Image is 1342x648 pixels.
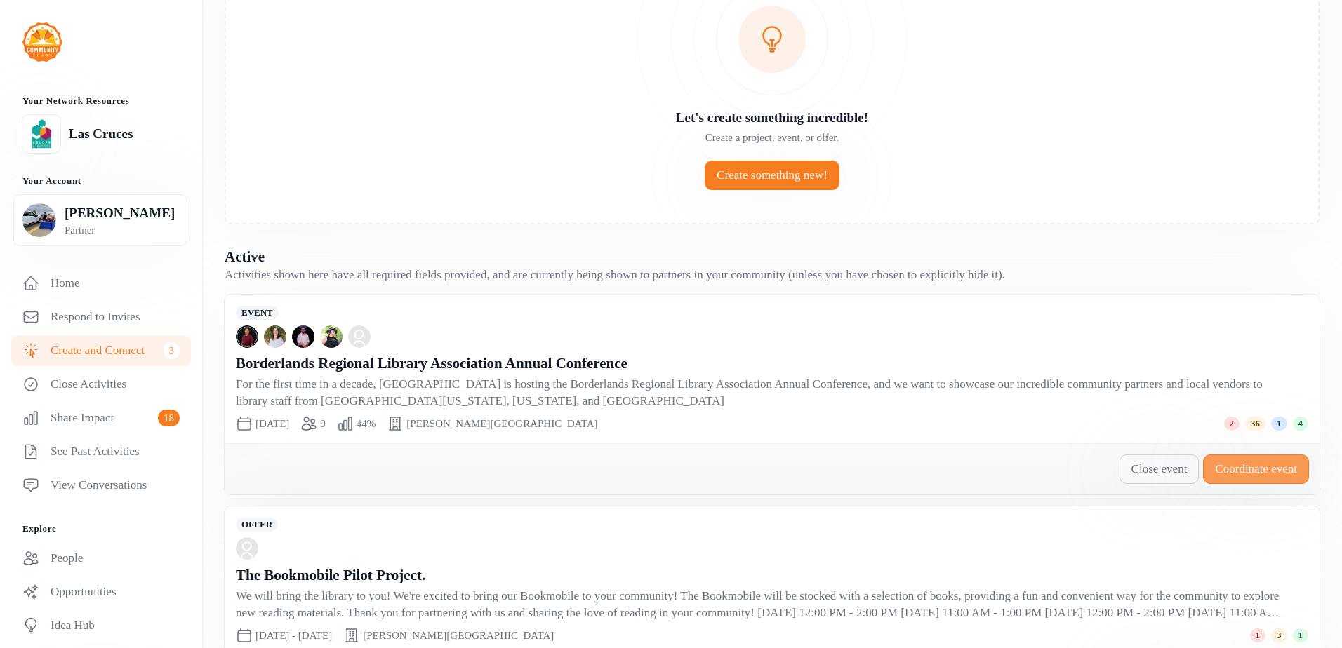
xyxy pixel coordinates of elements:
[320,417,326,431] div: 9
[320,325,343,348] img: Avatar
[158,410,180,426] span: 18
[264,325,286,348] img: Avatar
[22,22,62,62] img: logo
[570,130,974,144] div: Create a project, event, or offer.
[65,203,178,223] span: [PERSON_NAME]
[717,167,828,184] span: Create something new!
[236,537,258,560] img: Avatar
[1120,454,1200,484] button: Close event
[22,95,180,107] h3: Your Network Resources
[236,376,1280,410] div: For the first time in a decade, [GEOGRAPHIC_DATA] is hosting the Borderlands Regional Library Ass...
[236,565,1280,585] div: The Bookmobile Pilot Project.
[292,325,314,348] img: Avatar
[255,418,289,429] span: [DATE]
[1250,628,1266,642] span: 1
[1203,454,1309,484] button: Coordinate event
[1131,461,1188,478] span: Close event
[236,353,1280,373] div: Borderlands Regional Library Association Annual Conference
[69,124,180,144] a: Las Cruces
[11,369,191,400] a: Close Activities
[406,417,597,431] div: [PERSON_NAME][GEOGRAPHIC_DATA]
[11,610,191,641] a: Idea Hub
[348,325,371,348] img: Avatar
[225,266,1320,283] div: Activities shown here have all required fields provided, and are currently being shown to partner...
[1271,417,1287,431] span: 1
[1293,628,1309,642] span: 1
[255,630,332,641] span: [DATE] - [DATE]
[236,518,278,532] span: OFFER
[1293,417,1309,431] span: 4
[65,223,178,237] span: Partner
[1271,628,1287,642] span: 3
[11,335,191,366] a: Create and Connect3
[236,325,258,348] img: Avatar
[225,247,1320,266] h2: Active
[11,302,191,332] a: Respond to Invites
[1224,417,1240,431] span: 2
[570,108,974,128] h3: Let's create something incredible!
[11,470,191,501] a: View Conversations
[13,194,187,246] button: [PERSON_NAME]Partner
[11,576,191,607] a: Opportunities
[705,161,839,190] button: Create something new!
[11,543,191,574] a: People
[11,403,191,433] a: Share Impact18
[22,523,180,534] h3: Explore
[11,436,191,467] a: See Past Activities
[1245,417,1265,431] span: 36
[236,306,279,320] span: EVENT
[164,342,180,359] span: 3
[357,417,376,431] div: 44%
[1215,461,1297,478] span: Coordinate event
[11,268,191,299] a: Home
[26,119,57,149] img: logo
[22,175,180,187] h3: Your Account
[236,588,1280,621] div: We will bring the library to you! We're excited to bring our Bookmobile to your community! The Bo...
[363,628,554,642] div: [PERSON_NAME][GEOGRAPHIC_DATA]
